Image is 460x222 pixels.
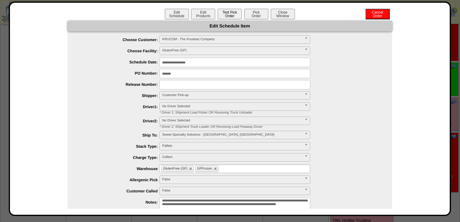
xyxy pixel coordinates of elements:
[270,14,295,18] a: CloseWindow
[162,36,302,43] span: KRUCOM - The Krusteaz Company
[191,9,215,19] button: EditProducts
[197,167,212,170] span: GFFrozen
[162,176,302,183] span: False
[162,92,302,99] span: Customer Pick-up
[80,119,160,123] label: Driver2:
[162,47,302,54] span: GlutenFree (GF)
[80,60,160,64] label: Schedule Date:
[80,37,160,42] label: Choose Customer:
[155,111,392,114] div: * Driver 1: Shipment Load Picker OR Receiving Truck Unloader
[80,82,160,87] label: Release Number:
[162,131,302,138] span: Sweet Specialty Solutions - [GEOGRAPHIC_DATA], [GEOGRAPHIC_DATA]
[80,166,160,171] label: Warehouse
[155,125,392,129] div: * Driver 2: Shipment Truck Loader OR Receiving Load Putaway Driver
[80,105,160,109] label: Driver1:
[162,187,302,194] span: False
[366,9,390,19] button: CancelOrder
[80,178,160,182] label: Allergenic Pick
[218,9,242,19] button: Test PickOrder
[68,21,392,31] div: Edit Schedule Item
[80,71,160,76] label: PO Number:
[80,133,160,137] label: Ship To:
[80,144,160,149] label: Stack Type:
[80,49,160,53] label: Choose Facility:
[244,9,268,19] button: PickOrder
[162,103,302,110] span: No Driver Selected
[80,189,160,193] label: Customer Called
[80,155,160,160] label: Charge Type:
[80,200,160,204] label: Notes:
[162,142,302,150] span: Pallets
[163,167,187,170] span: GlutenFree (GF)
[162,117,302,124] span: No Driver Selected
[162,153,302,161] span: Collect
[165,9,189,19] button: EditSchedule
[271,9,295,19] button: CloseWindow
[80,93,160,98] label: Shipper:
